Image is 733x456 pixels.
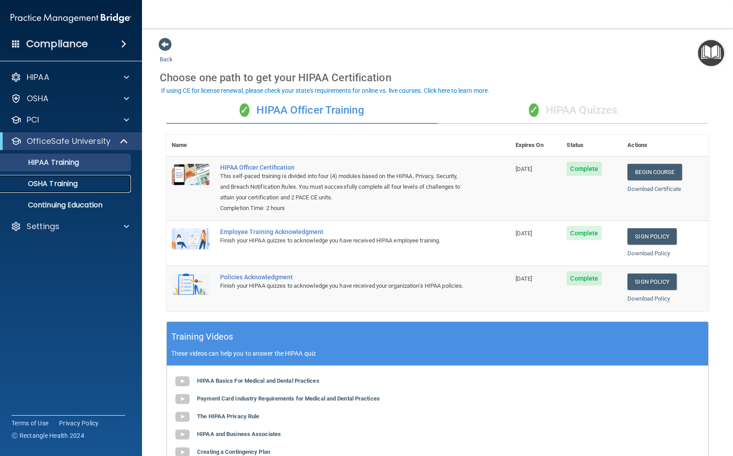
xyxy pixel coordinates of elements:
span: ✓ [529,103,539,117]
p: HIPAA [27,72,49,83]
iframe: Drift Widget Chat Controller [579,393,722,428]
p: OSHA [27,93,49,104]
a: HIPAA [11,72,129,83]
p: These videos can help you to answer the HIPAA quiz [171,350,704,357]
div: If using CE for license renewal, please check your state's requirements for online vs. live cours... [161,87,489,94]
img: PMB logo [11,9,131,27]
a: OSHA [11,93,129,104]
a: Back [160,45,173,63]
a: Settings [11,221,129,232]
h4: Compliance [26,38,88,50]
div: Completion Time: 2 hours [220,203,466,214]
p: OSHA Training [6,179,78,188]
a: Download Policy [627,250,670,257]
a: Sign Policy [627,228,677,245]
span: [DATE] [516,275,532,282]
b: Payment Card Industry Requirements for Medical and Dental Practices [197,395,380,402]
span: Complete [567,226,602,240]
th: Status [561,135,622,156]
button: Open Resource Center [698,40,724,66]
div: Finish your HIPAA quizzes to acknowledge you have received your organization’s HIPAA policies. [220,281,466,291]
span: ✓ [240,103,249,117]
p: PCI [27,115,39,125]
th: Expires On [510,135,562,156]
img: gray_youtube_icon.38fcd6cc.png [173,373,191,390]
a: HIPAA Officer Certification [220,164,466,171]
span: Ⓒ Rectangle Health 2024 [12,431,84,440]
div: This self-paced training is divided into four (4) modules based on the HIPAA, Privacy, Security, ... [220,171,466,203]
a: Terms of Use [12,419,48,428]
h5: Training Videos [171,329,233,345]
span: Complete [567,162,602,176]
th: Actions [622,135,709,156]
div: HIPAA Officer Training [166,97,437,124]
b: HIPAA Basics For Medical and Dental Practices [197,377,319,384]
a: PCI [11,115,129,125]
span: [DATE] [516,230,532,237]
img: gray_youtube_icon.38fcd6cc.png [173,408,191,426]
p: OfficeSafe University [27,136,110,147]
img: gray_youtube_icon.38fcd6cc.png [173,426,191,444]
a: Download Certificate [627,186,681,192]
a: Sign Policy [627,274,677,290]
a: OfficeSafe University [11,136,129,147]
div: Policies Acknowledgment [220,274,466,281]
span: [DATE] [516,166,532,172]
a: Download Policy [627,295,670,302]
p: Settings [27,221,59,232]
th: Name [166,135,215,156]
p: Continuing Education [6,201,127,210]
a: Begin Course [627,164,682,180]
b: HIPAA and Business Associates [197,431,281,437]
b: Creating a Contingency Plan [197,448,270,455]
span: Complete [567,271,602,285]
div: Employee Training Acknowledgment [220,228,466,235]
img: gray_youtube_icon.38fcd6cc.png [173,390,191,408]
div: HIPAA Quizzes [437,97,709,124]
p: HIPAA Training [6,158,79,167]
b: The HIPAA Privacy Rule [197,413,259,420]
button: If using CE for license renewal, please check your state's requirements for online vs. live cours... [160,86,491,95]
div: Choose one path to get your HIPAA Certification [160,65,715,91]
div: Finish your HIPAA quizzes to acknowledge you have received HIPAA employee training. [220,235,466,246]
a: Privacy Policy [59,419,99,428]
